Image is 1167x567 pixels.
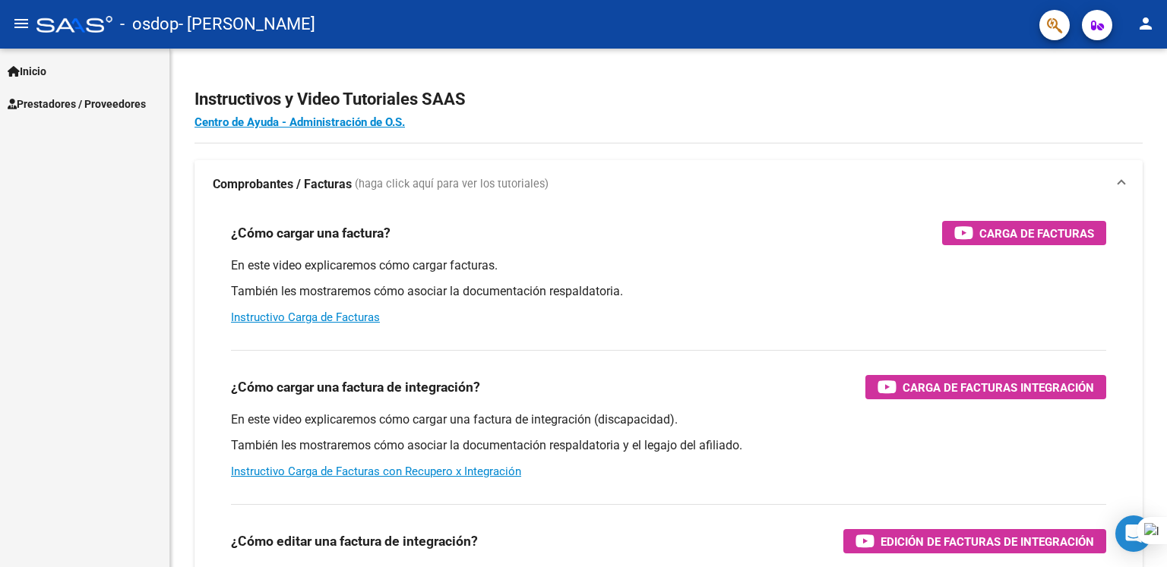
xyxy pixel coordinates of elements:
[231,437,1106,454] p: También les mostraremos cómo asociar la documentación respaldatoria y el legajo del afiliado.
[355,176,549,193] span: (haga click aquí para ver los tutoriales)
[942,221,1106,245] button: Carga de Facturas
[194,115,405,129] a: Centro de Ayuda - Administración de O.S.
[843,529,1106,553] button: Edición de Facturas de integración
[231,310,380,324] a: Instructivo Carga de Facturas
[903,378,1094,397] span: Carga de Facturas Integración
[8,63,46,80] span: Inicio
[881,532,1094,551] span: Edición de Facturas de integración
[194,85,1143,114] h2: Instructivos y Video Tutoriales SAAS
[865,375,1106,399] button: Carga de Facturas Integración
[231,222,391,244] h3: ¿Cómo cargar una factura?
[12,14,30,33] mat-icon: menu
[231,465,521,478] a: Instructivo Carga de Facturas con Recupero x Integración
[213,176,352,193] strong: Comprobantes / Facturas
[179,8,315,41] span: - [PERSON_NAME]
[1137,14,1155,33] mat-icon: person
[231,257,1106,274] p: En este video explicaremos cómo cargar facturas.
[979,224,1094,243] span: Carga de Facturas
[231,531,478,552] h3: ¿Cómo editar una factura de integración?
[120,8,179,41] span: - osdop
[8,96,146,112] span: Prestadores / Proveedores
[231,376,480,398] h3: ¿Cómo cargar una factura de integración?
[194,160,1143,209] mat-expansion-panel-header: Comprobantes / Facturas (haga click aquí para ver los tutoriales)
[231,411,1106,428] p: En este video explicaremos cómo cargar una factura de integración (discapacidad).
[231,283,1106,300] p: También les mostraremos cómo asociar la documentación respaldatoria.
[1115,515,1152,552] div: Open Intercom Messenger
